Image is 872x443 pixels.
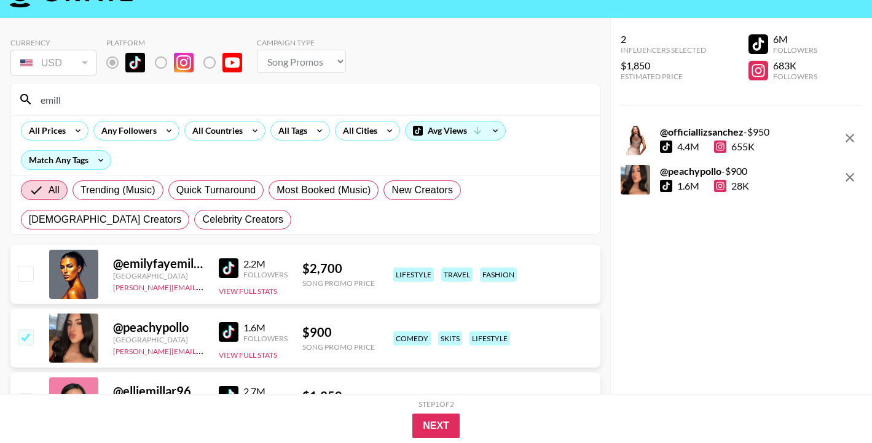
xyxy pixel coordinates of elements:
div: 2.2M [243,258,288,270]
div: $ 900 [302,325,375,340]
div: $ 2,700 [302,261,375,276]
iframe: Drift Widget Chat Controller [811,382,857,428]
img: TikTok [219,258,238,278]
div: 4.4M [677,141,699,153]
div: USD [13,52,94,74]
div: fashion [480,268,517,282]
div: Currency [10,38,96,47]
span: Most Booked (Music) [277,183,371,198]
div: @ elliemillar96 [113,383,204,399]
button: remove [838,126,862,150]
a: [PERSON_NAME][EMAIL_ADDRESS][DOMAIN_NAME] [113,344,295,356]
div: 2.7M [243,385,288,398]
div: skits [438,331,462,345]
img: TikTok [219,386,238,406]
div: Song Promo Price [302,279,375,288]
img: Instagram [174,53,194,72]
div: Step 1 of 2 [418,399,454,409]
div: lifestyle [469,331,510,345]
span: Trending (Music) [81,183,155,198]
div: Match Any Tags [22,151,111,169]
span: Quick Turnaround [176,183,256,198]
div: $1,850 [621,60,706,72]
img: TikTok [219,322,238,342]
span: New Creators [391,183,453,198]
span: [DEMOGRAPHIC_DATA] Creators [29,212,182,227]
div: travel [441,268,473,282]
div: Campaign Type [257,38,346,47]
button: remove [838,165,862,190]
strong: @ peachypollo [660,165,721,177]
strong: @ officiallizsanchez [660,126,744,137]
button: Next [412,414,460,438]
div: Followers [243,334,288,343]
a: [PERSON_NAME][EMAIL_ADDRESS][PERSON_NAME][DOMAIN_NAME] [113,280,353,292]
div: All Tags [271,121,310,140]
button: View Full Stats [219,287,277,296]
div: 1.6M [243,322,288,334]
input: Search by User Name [33,90,592,109]
div: - $ 900 [660,165,749,177]
div: @ peachypollo [113,320,204,335]
div: 655K [714,141,755,153]
div: Estimated Price [621,72,706,81]
img: TikTok [125,53,145,72]
div: Song Promo Price [302,342,375,352]
div: 2 [621,33,706,45]
div: - $ 950 [660,126,769,138]
span: Celebrity Creators [202,212,283,227]
img: YouTube [222,53,242,72]
div: $ 1,350 [302,388,375,404]
div: Followers [773,45,817,55]
div: Platform [106,38,252,47]
div: Avg Views [406,121,505,140]
button: View Full Stats [219,350,277,360]
div: 683K [773,60,817,72]
div: Remove selected talent to change platforms [106,50,252,75]
div: Currency is locked to USD [10,47,96,78]
div: All Cities [336,121,380,140]
div: 1.6M [677,180,699,192]
div: [GEOGRAPHIC_DATA] [113,335,204,344]
div: lifestyle [393,268,434,282]
div: All Countries [185,121,245,140]
div: [GEOGRAPHIC_DATA] [113,271,204,280]
div: Any Followers [94,121,159,140]
div: @ emilyfayemiller [113,256,204,271]
div: Influencers Selected [621,45,706,55]
div: 28K [714,180,749,192]
span: All [49,183,60,198]
div: comedy [393,331,431,345]
div: 6M [773,33,817,45]
div: All Prices [22,121,68,140]
div: Followers [243,270,288,279]
div: Followers [773,72,817,81]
